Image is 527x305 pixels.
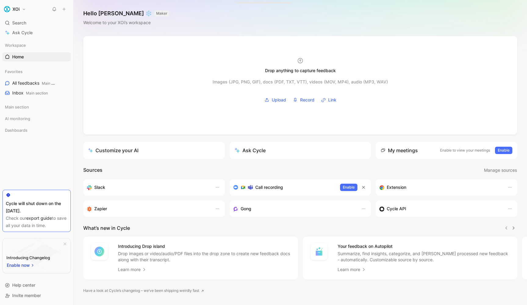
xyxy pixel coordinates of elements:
[12,54,24,60] span: Home
[484,166,517,174] button: Manage sources
[8,238,65,270] img: bg-BLZuj68n.svg
[379,184,501,191] div: Capture feedback from anywhere on the web
[83,10,169,17] h1: Hello [PERSON_NAME] ❄️
[6,215,67,229] div: Check our to save all your data in time.
[42,81,64,86] span: Main section
[2,5,27,13] button: XOiXOi
[12,19,26,27] span: Search
[87,205,209,212] div: Capture feedback from thousands of sources with Zapier (survey results, recordings, sheets, etc).
[13,6,20,12] h1: XOi
[291,95,317,105] button: Record
[87,184,209,191] div: Sync your customers, send feedback and get updates in Slack
[118,243,291,250] h4: Introducing Drop island
[213,78,388,86] div: Images (JPG, PNG, GIF), docs (PDF, TXT, VTT), videos (MOV, MP4), audio (MP3, WAV)
[2,102,71,113] div: Main section
[328,96,336,104] span: Link
[118,266,147,273] a: Learn more
[12,282,35,288] span: Help center
[440,147,490,153] p: Enable to view your meetings
[379,205,501,212] div: Sync customers & send feedback from custom sources. Get inspired by our favorite use case
[233,205,355,212] div: Capture feedback from your incoming calls
[4,6,10,12] img: XOi
[6,261,35,269] button: Enable now
[6,200,67,215] div: Cycle will shut down on the [DATE].
[2,126,71,137] div: Dashboards
[83,224,130,232] h2: What’s new in Cycle
[2,291,71,300] div: Invite member
[83,19,169,26] div: Welcome to your XOi’s workspace
[319,95,339,105] button: Link
[94,184,105,191] h3: Slack
[2,88,71,97] a: InboxMain section
[83,288,204,294] a: Have a look at Cycle’s changelog – we’ve been shipping weirdly fast
[12,80,57,86] span: All feedbacks
[2,41,71,50] div: Workspace
[230,142,371,159] button: Ask Cycle
[12,293,41,298] span: Invite member
[26,91,48,95] span: Main section
[118,251,291,263] p: Drop images or video/audio/PDF files into the drop zone to create new feedback docs along with th...
[12,29,33,36] span: Ask Cycle
[12,90,48,96] span: Inbox
[2,102,71,112] div: Main section
[5,116,30,122] span: AI monitoring
[5,68,23,75] span: Favorites
[6,254,50,261] div: Introducing Changelog
[2,28,71,37] a: Ask Cycle
[495,147,512,154] button: Enable
[265,67,336,74] div: Drop anything to capture feedback
[5,127,27,133] span: Dashboards
[2,67,71,76] div: Favorites
[83,166,102,174] h2: Sources
[241,205,251,212] h3: Gong
[2,126,71,135] div: Dashboards
[338,243,510,250] h4: Your feedback on Autopilot
[255,184,283,191] h3: Call recording
[272,96,286,104] span: Upload
[94,205,107,212] h3: Zapier
[2,18,71,28] div: Search
[235,147,266,154] div: Ask Cycle
[2,114,71,123] div: AI monitoring
[387,184,406,191] h3: Extension
[338,266,366,273] a: Learn more
[300,96,314,104] span: Record
[484,167,517,174] span: Manage sources
[387,205,406,212] h3: Cycle API
[7,262,30,269] span: Enable now
[2,79,71,88] a: All feedbacksMain section
[233,184,335,191] div: Record & transcribe meetings from Zoom, Meet & Teams.
[5,42,26,48] span: Workspace
[154,10,169,17] button: MAKER
[2,52,71,61] a: Home
[262,95,288,105] button: Upload
[26,215,52,221] a: export guide
[338,251,510,263] p: Summarize, find insights, categorize, and [PERSON_NAME] processed new feedback - automatically. C...
[5,104,29,110] span: Main section
[83,142,225,159] a: Customize your AI
[340,184,357,191] button: Enable
[343,184,355,190] span: Enable
[381,147,418,154] div: My meetings
[2,114,71,125] div: AI monitoring
[2,281,71,290] div: Help center
[498,147,510,153] span: Enable
[88,147,138,154] div: Customize your AI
